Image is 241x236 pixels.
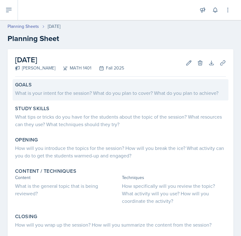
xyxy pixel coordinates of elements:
div: Techniques [122,174,226,181]
a: Planning Sheets [8,23,39,30]
div: How will you wrap up the session? How will you summarize the content from the session? [15,221,226,228]
label: Study Skills [15,105,50,112]
h2: [DATE] [15,54,124,65]
div: Content [15,174,119,181]
div: What is your intent for the session? What do you plan to cover? What do you plan to achieve? [15,89,226,97]
label: Goals [15,82,32,88]
div: How will you introduce the topics for the session? How will you break the ice? What activity can ... [15,144,226,159]
div: What is the general topic that is being reviewed? [15,182,119,197]
div: What tips or tricks do you have for the students about the topic of the session? What resources c... [15,113,226,128]
div: How specifically will you review the topic? What activity will you use? How will you coordinate t... [122,182,226,205]
div: [DATE] [48,23,60,30]
div: MATH 1401 [55,65,91,71]
h2: Planning Sheet [8,33,233,44]
div: Fall 2025 [91,65,124,71]
label: Content / Techniques [15,168,76,174]
div: [PERSON_NAME] [15,65,55,71]
label: Closing [15,213,37,220]
label: Opening [15,137,38,143]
